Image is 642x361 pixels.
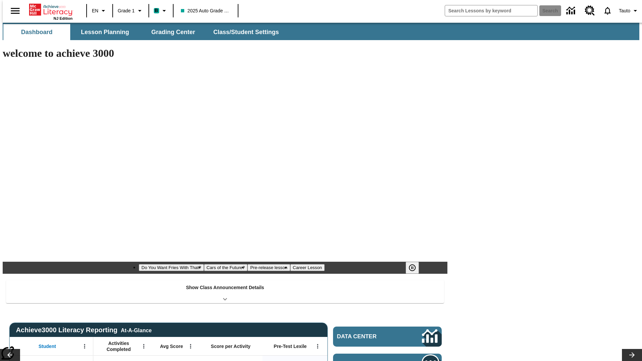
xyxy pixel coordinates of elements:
span: Activities Completed [97,340,141,352]
div: At-A-Glance [121,326,151,334]
button: Boost Class color is teal. Change class color [151,5,171,17]
button: Slide 1 Do You Want Fries With That? [139,264,204,271]
span: Pre-Test Lexile [274,343,307,349]
span: Grade 1 [118,7,135,14]
button: Open Menu [80,341,90,351]
span: Data Center [337,333,400,340]
div: SubNavbar [3,24,285,40]
a: Data Center [562,2,581,20]
button: Slide 2 Cars of the Future? [204,264,248,271]
button: Class/Student Settings [208,24,284,40]
div: SubNavbar [3,23,639,40]
button: Grade: Grade 1, Select a grade [115,5,146,17]
span: EN [92,7,98,14]
button: Profile/Settings [616,5,642,17]
button: Grading Center [140,24,207,40]
div: Pause [406,262,426,274]
button: Open side menu [5,1,25,21]
a: Home [29,3,73,16]
span: B [155,6,158,15]
span: Achieve3000 Literacy Reporting [16,326,152,334]
span: Score per Activity [211,343,251,349]
div: Home [29,2,73,20]
div: Show Class Announcement Details [6,280,444,303]
span: Student [38,343,56,349]
span: Tauto [619,7,630,14]
a: Notifications [599,2,616,19]
button: Dashboard [3,24,70,40]
button: Slide 3 Pre-release lesson [247,264,290,271]
button: Pause [406,262,419,274]
input: search field [445,5,537,16]
p: Show Class Announcement Details [186,284,264,291]
button: Slide 4 Career Lesson [290,264,325,271]
button: Open Menu [139,341,149,351]
span: Avg Score [160,343,183,349]
span: NJ Edition [53,16,73,20]
button: Open Menu [186,341,196,351]
button: Lesson carousel, Next [622,349,642,361]
a: Resource Center, Will open in new tab [581,2,599,20]
button: Language: EN, Select a language [89,5,110,17]
h1: welcome to achieve 3000 [3,47,447,59]
button: Open Menu [313,341,323,351]
button: Lesson Planning [72,24,138,40]
span: 2025 Auto Grade 1 A [181,7,230,14]
a: Data Center [333,327,442,347]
